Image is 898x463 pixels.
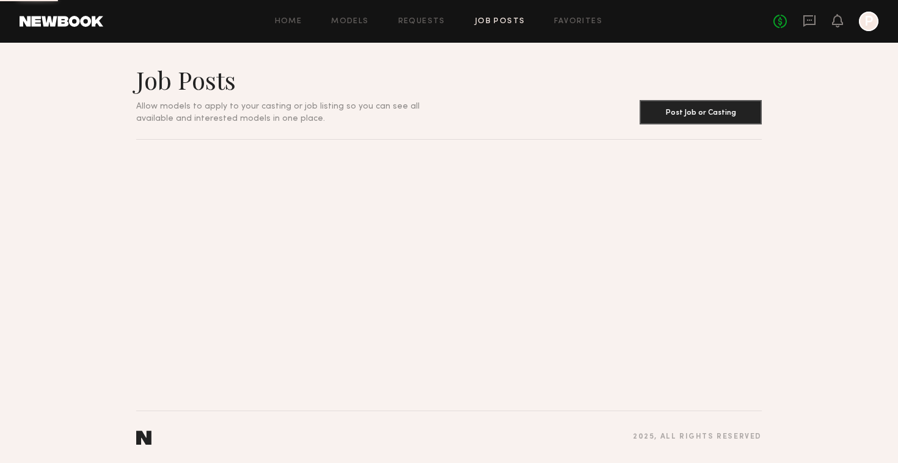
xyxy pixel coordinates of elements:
[275,18,302,26] a: Home
[398,18,445,26] a: Requests
[136,102,420,123] span: Allow models to apply to your casting or job listing so you can see all available and interested ...
[475,18,525,26] a: Job Posts
[640,100,762,124] button: Post Job or Casting
[859,12,878,31] a: P
[633,433,762,441] div: 2025 , all rights reserved
[554,18,602,26] a: Favorites
[136,65,449,95] h1: Job Posts
[331,18,368,26] a: Models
